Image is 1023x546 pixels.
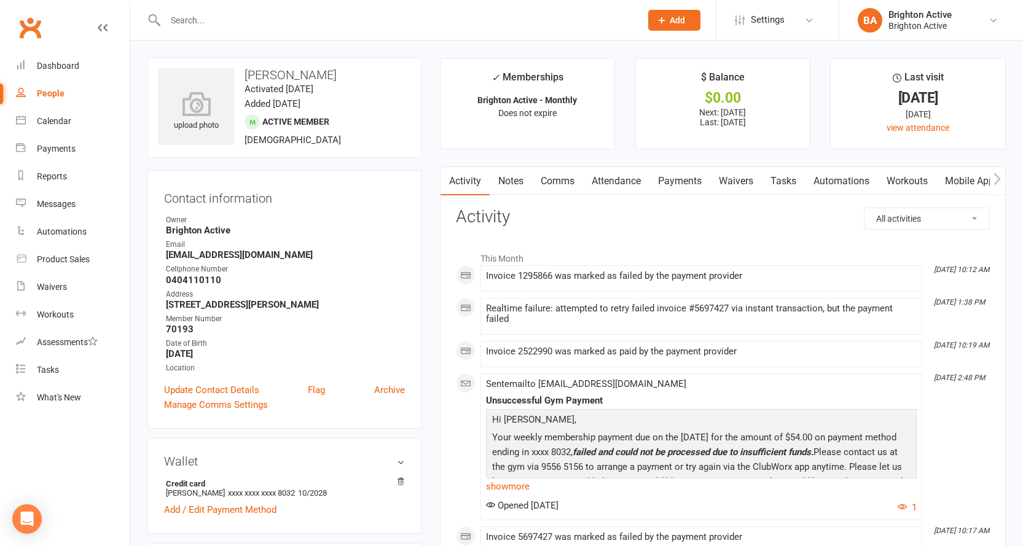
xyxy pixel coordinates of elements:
[16,246,130,273] a: Product Sales
[934,265,989,274] i: [DATE] 10:12 AM
[456,246,990,265] li: This Month
[492,69,563,92] div: Memberships
[166,479,399,488] strong: Credit card
[37,310,74,319] div: Workouts
[16,52,130,80] a: Dashboard
[166,299,405,310] strong: [STREET_ADDRESS][PERSON_NAME]
[245,135,341,146] span: [DEMOGRAPHIC_DATA]
[477,95,577,105] strong: Brighton Active - Monthly
[37,282,67,292] div: Waivers
[166,275,405,286] strong: 0404110110
[164,383,259,397] a: Update Contact Details
[162,12,632,29] input: Search...
[308,383,325,397] a: Flag
[166,263,405,275] div: Cellphone Number
[164,397,268,412] a: Manage Comms Settings
[878,167,936,195] a: Workouts
[37,254,90,264] div: Product Sales
[158,92,235,132] div: upload photo
[888,20,952,31] div: Brighton Active
[489,412,914,430] p: Hi [PERSON_NAME],
[164,502,276,517] a: Add / Edit Payment Method
[486,378,686,389] span: Sent email to [EMAIL_ADDRESS][DOMAIN_NAME]
[37,227,87,236] div: Automations
[842,92,994,104] div: [DATE]
[164,454,405,468] h3: Wallet
[16,135,130,163] a: Payments
[670,15,685,25] span: Add
[166,214,405,226] div: Owner
[298,488,327,497] span: 10/2028
[887,123,949,133] a: view attendance
[37,337,98,347] div: Assessments
[898,500,917,515] button: 1
[166,324,405,335] strong: 70193
[16,107,130,135] a: Calendar
[486,271,917,281] div: Invoice 1295866 was marked as failed by the payment provider
[486,532,917,542] div: Invoice 5697427 was marked as failed by the payment provider
[262,117,329,127] span: Active member
[15,12,45,43] a: Clubworx
[701,69,745,92] div: $ Balance
[166,362,405,374] div: Location
[486,346,917,357] div: Invoice 2522990 was marked as paid by the payment provider
[888,9,952,20] div: Brighton Active
[441,167,490,195] a: Activity
[647,107,799,127] p: Next: [DATE] Last: [DATE]
[893,69,944,92] div: Last visit
[166,348,405,359] strong: [DATE]
[456,208,990,227] h3: Activity
[762,167,805,195] a: Tasks
[16,329,130,356] a: Assessments
[16,218,130,246] a: Automations
[492,72,500,84] i: ✓
[934,341,989,349] i: [DATE] 10:19 AM
[489,430,914,492] p: Your weekly membership payment due on the [DATE] for the amount of $54.00 on payment method endin...
[228,488,295,497] span: xxxx xxxx xxxx 8032
[16,384,130,411] a: What's New
[166,313,405,325] div: Member Number
[164,187,405,205] h3: Contact information
[805,167,878,195] a: Automations
[12,504,42,534] div: Open Intercom Messenger
[486,478,917,495] a: show more
[37,61,79,71] div: Dashboard
[498,108,557,118] span: Does not expire
[934,298,985,306] i: [DATE] 1:38 PM
[751,6,785,34] span: Settings
[37,88,65,98] div: People
[490,167,532,195] a: Notes
[16,273,130,301] a: Waivers
[486,396,917,406] div: Unsuccessful Gym Payment
[934,526,989,535] i: [DATE] 10:17 AM
[37,144,76,154] div: Payments
[16,301,130,329] a: Workouts
[858,8,882,33] div: BA
[842,107,994,121] div: [DATE]
[164,477,405,499] li: [PERSON_NAME]
[245,98,300,109] time: Added [DATE]
[37,116,71,126] div: Calendar
[486,303,917,324] div: Realtime failure: attempted to retry failed invoice #5697427 via instant transaction, but the pay...
[245,84,313,95] time: Activated [DATE]
[166,225,405,236] strong: Brighton Active
[648,10,700,31] button: Add
[158,68,411,82] h3: [PERSON_NAME]
[16,163,130,190] a: Reports
[486,500,559,511] span: Opened [DATE]
[37,171,67,181] div: Reports
[37,365,59,375] div: Tasks
[37,392,81,402] div: What's New
[166,338,405,349] div: Date of Birth
[710,167,762,195] a: Waivers
[583,167,649,195] a: Attendance
[649,167,710,195] a: Payments
[936,167,1003,195] a: Mobile App
[37,199,76,209] div: Messages
[573,447,813,458] span: failed and could not be processed due to insufficient funds.
[166,249,405,260] strong: [EMAIL_ADDRESS][DOMAIN_NAME]
[166,239,405,251] div: Email
[647,92,799,104] div: $0.00
[374,383,405,397] a: Archive
[934,373,985,382] i: [DATE] 2:48 PM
